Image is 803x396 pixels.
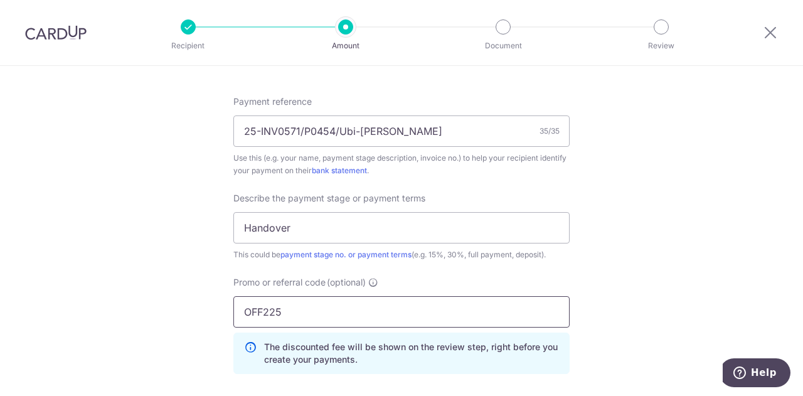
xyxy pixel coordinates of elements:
p: Amount [299,40,392,52]
p: Review [615,40,708,52]
p: Document [457,40,550,52]
p: Recipient [142,40,235,52]
img: CardUp [25,25,87,40]
div: 35/35 [540,125,560,137]
a: payment stage no. or payment terms [280,250,412,259]
a: bank statement [312,166,367,175]
span: (optional) [327,276,366,289]
div: Use this (e.g. your name, payment stage description, invoice no.) to help your recipient identify... [233,152,570,177]
span: Promo or referral code [233,276,326,289]
iframe: Opens a widget where you can find more information [723,358,790,390]
span: Payment reference [233,95,312,108]
span: Describe the payment stage or payment terms [233,192,425,205]
p: The discounted fee will be shown on the review step, right before you create your payments. [264,341,559,366]
div: This could be (e.g. 15%, 30%, full payment, deposit). [233,249,570,261]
